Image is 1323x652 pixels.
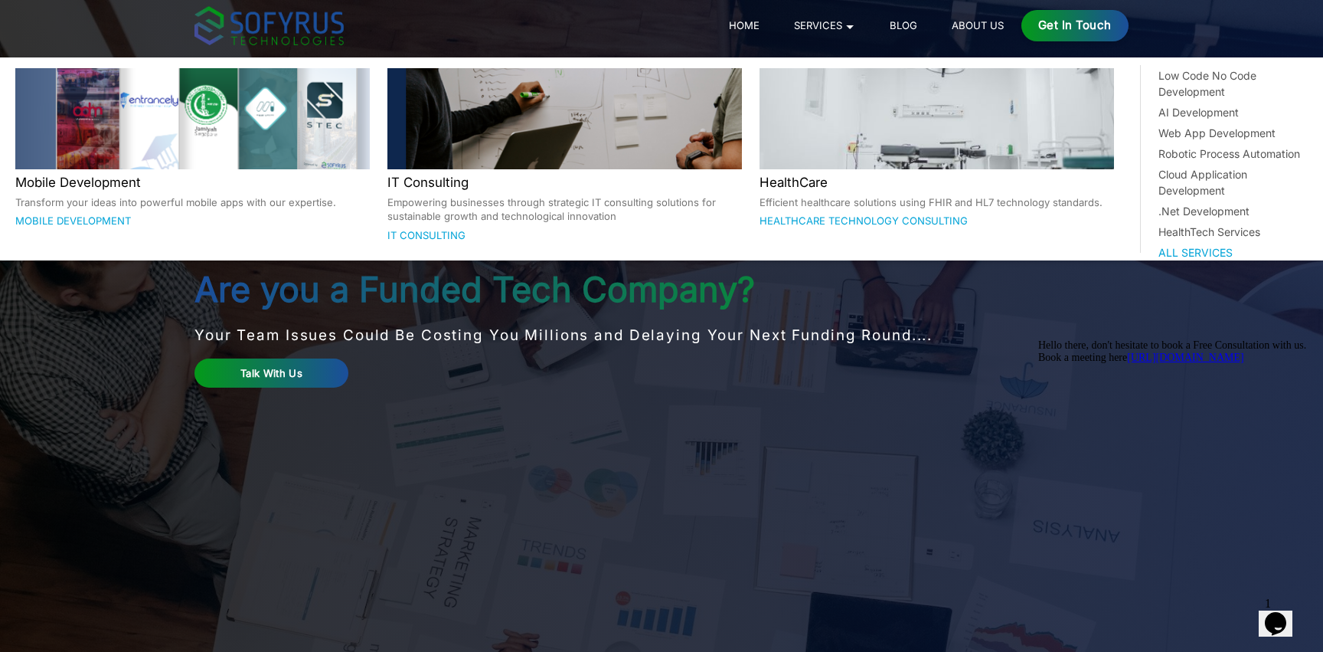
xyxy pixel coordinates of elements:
iframe: chat widget [1032,333,1308,583]
a: Web App Development [1158,125,1302,141]
a: Low Code No Code Development [1158,67,1302,100]
a: IT Consulting [387,229,465,241]
span: Hello there, don't hesitate to book a Free Consultation with us. Book a meeting here [6,6,274,30]
a: Services 🞃 [789,16,861,34]
a: Mobile Development [15,215,131,227]
p: Transform your ideas into powerful mobile apps with our expertise. [15,195,370,210]
a: Get in Touch [1021,10,1129,41]
a: Blog [884,16,923,34]
h2: IT Consulting [387,172,742,192]
a: Healthcare Technology Consulting [759,215,968,227]
iframe: chat widget [1259,591,1308,637]
h2: HealthCare [759,172,1114,192]
a: Robotic Process Automation [1158,146,1302,162]
h2: Mobile Development [15,172,370,192]
a: HealthTech Services [1158,224,1302,240]
a: [URL][DOMAIN_NAME] [95,18,211,30]
p: Empowering businesses through strategic IT consulting solutions for sustainable growth and techno... [387,195,742,224]
a: Home [724,16,766,34]
img: sofyrus [194,6,344,45]
a: Cloud Application Development [1158,166,1302,198]
p: Your Team Issues Could Be Costing You Millions and Delaying Your Next Funding Round.... [194,326,973,345]
a: About Us [946,16,1010,34]
a: All Services [1158,244,1302,260]
h1: Are you a Funded Tech Company? [194,270,973,310]
p: Efficient healthcare solutions using FHIR and HL7 technology standards. [759,195,1114,210]
a: .Net Development [1158,203,1302,219]
a: Talk With Us [194,359,348,388]
a: AI Development [1158,104,1302,120]
div: Hello there, don't hesitate to book a Free Consultation with us.Book a meeting here[URL][DOMAIN_N... [6,6,282,31]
